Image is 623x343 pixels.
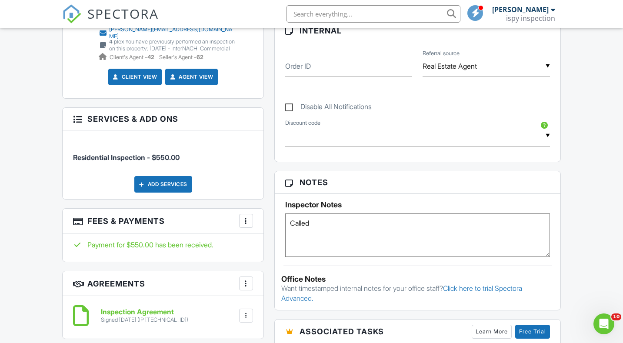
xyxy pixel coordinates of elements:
label: Discount code [285,119,320,127]
span: Residential Inspection - $550.00 [73,153,180,162]
iframe: Intercom live chat [593,313,614,334]
h3: Fees & Payments [63,209,263,233]
label: Disable All Notifications [285,103,372,113]
a: Agent View [168,73,213,81]
h3: Agreements [63,271,263,296]
div: Signed [DATE] (IP [TECHNICAL_ID]) [101,316,188,323]
a: SPECTORA [62,12,159,30]
a: Click here to trial Spectora Advanced. [281,284,522,302]
h3: Services & Add ons [63,108,263,130]
a: [PERSON_NAME][EMAIL_ADDRESS][DOMAIN_NAME] [99,26,237,40]
a: Free Trial [515,325,550,339]
p: Want timestamped internal notes for your office staff? [281,283,554,303]
h5: Inspector Notes [285,200,550,209]
h6: Inspection Agreement [101,308,188,316]
span: Seller's Agent - [159,54,203,60]
div: 4 plex You have previously performed an inspection on this property: [DATE] - InterNACHI Commercial [109,38,237,52]
a: Learn More [472,325,512,339]
input: Search everything... [287,5,460,23]
label: Order ID [285,61,311,71]
span: SPECTORA [87,4,159,23]
strong: 62 [197,54,203,60]
span: 10 [611,313,621,320]
span: Associated Tasks [300,326,384,337]
span: Client's Agent - [110,54,156,60]
h3: Notes [275,171,560,194]
div: [PERSON_NAME][EMAIL_ADDRESS][DOMAIN_NAME] [109,26,237,40]
div: Add Services [134,176,192,193]
a: Client View [111,73,157,81]
li: Service: Residential Inspection [73,137,253,169]
strong: 42 [147,54,154,60]
h3: Internal [275,20,560,42]
img: The Best Home Inspection Software - Spectora [62,4,81,23]
a: Inspection Agreement Signed [DATE] (IP [TECHNICAL_ID]) [101,308,188,323]
div: [PERSON_NAME] [492,5,549,14]
label: Referral source [423,50,460,57]
div: ispy inspection [506,14,555,23]
div: Office Notes [281,275,554,283]
div: Payment for $550.00 has been received. [73,240,253,250]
